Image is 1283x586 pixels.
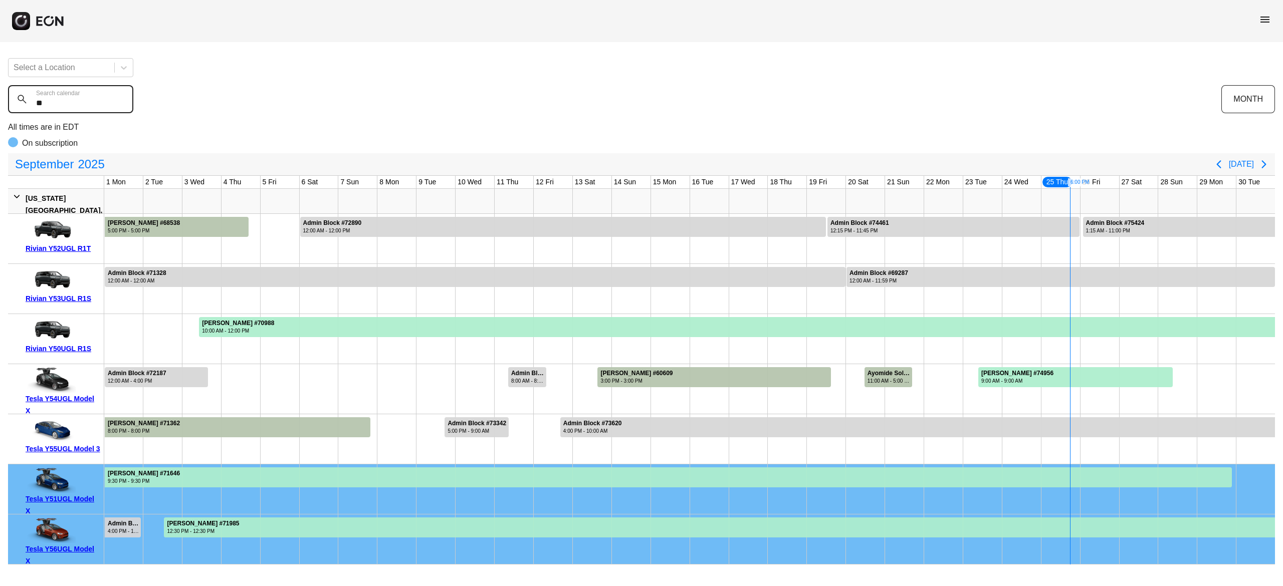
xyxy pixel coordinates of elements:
div: 4 Thu [222,176,244,188]
img: car [26,368,76,393]
div: Rented for 16 days by Gabriele Turchi Current status is completed [104,214,249,237]
div: 30 Tue [1236,176,1262,188]
div: 14 Sun [612,176,638,188]
div: 1 Mon [104,176,128,188]
div: [PERSON_NAME] #71362 [108,420,180,427]
div: Rented for 14 days by Admin Block Current status is rental [1083,214,1275,237]
div: 12 Fri [534,176,556,188]
div: 13 Sat [573,176,597,188]
div: Tesla Y56UGL Model X [26,543,100,567]
div: 5:00 PM - 9:00 AM [448,427,506,435]
div: Rented for 129 days by Admin Block Current status is rental [560,414,1275,437]
div: 17 Wed [729,176,757,188]
div: Tesla Y54UGL Model X [26,393,100,417]
img: car [26,518,76,543]
div: Rented for 2 days by Ayomide Soleye Current status is completed [864,364,913,387]
div: Rented for 7 days by Admin Block Current status is rental [827,214,1080,237]
div: 3 Wed [182,176,206,188]
div: 23 Tue [963,176,989,188]
div: Rented for 8 days by Qian Sun Current status is completed [104,414,371,437]
div: 29 Mon [1197,176,1225,188]
img: car [26,468,76,493]
div: [US_STATE][GEOGRAPHIC_DATA], [GEOGRAPHIC_DATA] [26,192,102,228]
span: September [13,154,76,174]
div: Admin Block #69287 [849,269,908,277]
div: Rivian Y52UGL R1T [26,242,100,254]
img: car [26,267,76,292]
div: Rented for 2 days by Admin Block Current status is rental [444,414,509,437]
span: menu [1259,14,1271,26]
div: 16 Tue [690,176,716,188]
div: [PERSON_NAME] #74956 [981,370,1053,377]
div: 12:30 PM - 12:30 PM [167,527,239,535]
div: 18 Thu [768,176,793,188]
div: 11 Thu [495,176,520,188]
div: Admin Block #72187 [108,370,166,377]
div: 26 Fri [1081,176,1103,188]
div: 4:00 PM - 10:00 AM [563,427,622,435]
div: 8:00 AM - 8:00 AM [511,377,545,385]
div: 24 Wed [1002,176,1030,188]
div: Rented for 11 days by Admin Block Current status is rental [846,264,1275,287]
div: 5:00 PM - 5:00 PM [108,227,180,234]
div: 8 Mon [377,176,401,188]
div: Admin Block #71538 [108,520,140,527]
div: Tesla Y55UGL Model 3 [26,443,100,455]
label: Search calendar [36,89,80,97]
div: Rented for 3 days by Admin Block Current status is rental [104,364,208,387]
img: car [26,217,76,242]
div: 11:00 AM - 5:00 PM [868,377,911,385]
img: car [26,418,76,443]
div: 2 Tue [143,176,165,188]
div: Rivian Y53UGL R1S [26,292,100,305]
button: [DATE] [1229,155,1254,173]
button: September2025 [9,154,111,174]
div: 28 Sun [1158,176,1184,188]
p: On subscription [22,137,78,149]
div: Rented for 30 days by Harrison Schoenau Current status is rental [104,464,1232,487]
div: Tesla Y51UGL Model X [26,493,100,517]
div: 15 Mon [651,176,679,188]
div: Admin Block #73620 [563,420,622,427]
div: Rented for 19 days by Admin Block Current status is rental [104,264,846,287]
div: 3:00 PM - 3:00 PM [600,377,673,385]
div: 4:00 PM - 10:45 PM [108,527,140,535]
p: All times are in EDT [8,121,1275,133]
div: Admin Block #74461 [830,219,889,227]
div: 9 Tue [416,176,438,188]
div: 12:00 AM - 12:00 AM [108,277,166,284]
div: [PERSON_NAME] #70988 [202,320,274,327]
div: 8:00 PM - 8:00 PM [108,427,180,435]
button: MONTH [1221,85,1275,113]
div: Rented for 6 days by Joshua Stephens Current status is completed [597,364,831,387]
div: 12:00 AM - 4:00 PM [108,377,166,385]
div: Ayomide Soleye #74014 [868,370,911,377]
div: 27 Sat [1120,176,1144,188]
div: Rented for 76 days by Jessica Catananzi Current status is rental [198,314,1275,337]
div: 21 Sun [885,176,911,188]
div: 19 Fri [807,176,829,188]
div: 20 Sat [846,176,870,188]
button: Next page [1254,154,1274,174]
div: Rented for 30 days by Jacqueline Caraballo Current status is rental [163,514,1275,537]
div: [PERSON_NAME] #71985 [167,520,239,527]
div: Admin Block #71328 [108,269,166,277]
div: [PERSON_NAME] #71646 [108,470,180,477]
img: car [26,318,76,343]
div: 6 Sat [300,176,320,188]
div: 1:15 AM - 11:00 PM [1086,227,1145,234]
div: Admin Block #73216 [511,370,545,377]
div: Admin Block #75424 [1086,219,1145,227]
div: Rivian Y50UGL R1S [26,343,100,355]
div: [PERSON_NAME] #60609 [600,370,673,377]
button: Previous page [1209,154,1229,174]
div: 22 Mon [924,176,952,188]
div: Admin Block #72890 [303,219,362,227]
div: Rented for 1 days by Admin Block Current status is rental [508,364,547,387]
div: Admin Block #73342 [448,420,506,427]
div: 25 Thu [1041,176,1073,188]
div: 7 Sun [338,176,361,188]
div: [PERSON_NAME] #68538 [108,219,180,227]
div: 10 Wed [456,176,484,188]
div: Rented for 14 days by Admin Block Current status is rental [300,214,827,237]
